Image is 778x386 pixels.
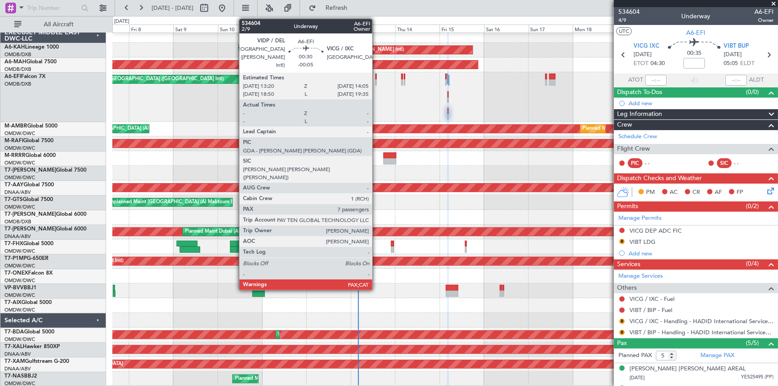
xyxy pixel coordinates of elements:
a: OMDW/DWC [4,204,35,210]
span: 534604 [618,7,640,16]
span: Owner [754,16,774,24]
span: 05:05 [724,59,738,68]
a: OMDW/DWC [4,336,35,343]
span: FP [737,188,743,197]
button: R [619,239,625,244]
a: T7-AIXGlobal 5000 [4,300,52,305]
span: A6-KAH [4,45,25,50]
a: M-AMBRGlobal 5000 [4,123,58,129]
span: Dispatch To-Dos [617,87,662,98]
span: 4/9 [618,16,640,24]
a: OMDW/DWC [4,145,35,152]
a: OMDB/DXB [4,51,31,58]
a: DNAA/ABV [4,365,31,372]
div: Fri 8 [129,25,174,33]
button: All Aircraft [10,17,97,32]
span: Pax [617,338,627,349]
div: Mon 11 [262,25,307,33]
span: VIBT BUP [724,42,749,51]
div: [PERSON_NAME] [PERSON_NAME] AREAL [630,365,746,374]
a: OMDB/DXB [4,81,31,87]
div: Planned Maint Dubai (Al Maktoum Intl) [316,181,404,194]
span: 00:35 [687,49,701,58]
a: A6-EFIFalcon 7X [4,74,45,79]
a: VICG / IXC - Handling - HADID International Services, FZE [630,317,774,325]
a: OMDW/DWC [4,130,35,137]
span: (5/5) [746,338,759,348]
div: Sat 16 [484,25,529,33]
a: T7-[PERSON_NAME]Global 6000 [4,226,86,232]
span: M-AMBR [4,123,27,129]
div: Mon 18 [573,25,617,33]
a: Schedule Crew [618,132,657,141]
a: T7-GTSGlobal 7500 [4,197,53,202]
div: Planned Maint Dubai (Al Maktoum Intl) [583,122,671,136]
span: A6-EFI [687,28,706,37]
span: (0/2) [746,201,759,211]
a: T7-[PERSON_NAME]Global 6000 [4,212,86,217]
span: Crew [617,120,632,130]
a: VP-BVVBBJ1 [4,285,37,291]
a: M-RAFIGlobal 7500 [4,138,54,144]
a: OMDB/DXB [4,66,31,73]
a: OMDW/DWC [4,277,35,284]
span: Others [617,283,637,293]
div: Planned Maint Southend [324,152,379,165]
span: [DATE] - [DATE] [152,4,193,12]
span: M-RRRR [4,153,25,158]
span: VICG IXC [634,42,659,51]
a: OMDW/DWC [4,292,35,299]
span: [DATE] [724,50,742,59]
span: Services [617,259,640,270]
span: ELDT [740,59,754,68]
span: YE525495 (PP) [741,374,774,381]
span: T7-AAY [4,182,24,188]
a: OMDW/DWC [4,307,35,313]
span: ATOT [628,76,643,85]
span: (0/0) [746,87,759,97]
input: Trip Number [27,1,78,15]
div: Add new [629,99,774,107]
span: T7-NAS [4,374,24,379]
a: A6-MAHGlobal 7500 [4,59,57,65]
div: Planned Maint Dubai (Al Maktoum Intl) [272,122,360,136]
div: Unplanned Maint [GEOGRAPHIC_DATA] ([GEOGRAPHIC_DATA] Intl) [69,73,224,86]
a: T7-P1MPG-650ER [4,256,49,261]
span: T7-P1MP [4,256,27,261]
span: T7-AIX [4,300,21,305]
button: R [619,319,625,324]
span: Dispatch Checks and Weather [617,173,702,184]
div: Sun 17 [529,25,573,33]
span: A6-EFI [4,74,21,79]
span: 04:30 [650,59,665,68]
button: Refresh [305,1,358,15]
a: DNAA/ABV [4,233,31,240]
div: [DATE] [114,18,129,25]
button: R [619,330,625,335]
div: - - [734,159,754,167]
span: PM [646,188,655,197]
div: Planned Maint Dubai (Al Maktoum Intl) [316,137,404,150]
button: UTC [616,27,632,35]
span: T7-XAM [4,359,25,364]
a: Manage Services [618,272,663,281]
span: T7-XAL [4,344,23,349]
a: OMDW/DWC [4,160,35,166]
a: T7-FHXGlobal 5000 [4,241,54,246]
a: T7-ONEXFalcon 8X [4,271,53,276]
a: OMDW/DWC [4,263,35,269]
div: PIC [628,158,642,168]
label: Planned PAX [618,351,652,360]
div: SIC [717,158,732,168]
div: Wed 13 [351,25,395,33]
span: VP-BVV [4,285,24,291]
span: T7-ONEX [4,271,28,276]
span: Permits [617,201,638,212]
div: Tue 12 [307,25,351,33]
span: ETOT [634,59,648,68]
a: OMDB/DXB [4,218,31,225]
div: Unplanned Maint [GEOGRAPHIC_DATA] (Al Maktoum Intl) [50,122,182,136]
span: All Aircraft [23,21,94,28]
a: A6-KAHLineage 1000 [4,45,59,50]
div: Thu 14 [395,25,440,33]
